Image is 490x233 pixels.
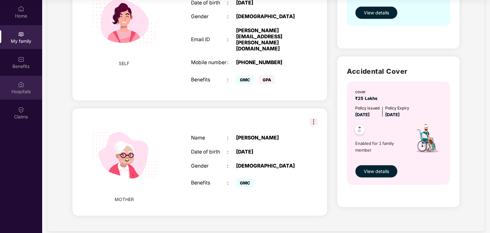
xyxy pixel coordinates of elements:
span: MOTHER [115,196,134,203]
span: SELF [119,60,130,67]
div: [DEMOGRAPHIC_DATA] [236,14,299,20]
img: svg+xml;base64,PHN2ZyB3aWR0aD0iMjAiIGhlaWdodD0iMjAiIHZpZXdCb3g9IjAgMCAyMCAyMCIgZmlsbD0ibm9uZSIgeG... [18,31,24,37]
div: Gender [191,14,227,20]
div: cover [355,89,380,95]
img: svg+xml;base64,PHN2ZyBpZD0iSG9tZSIgeG1sbnM9Imh0dHA6Ly93d3cudzMub3JnLzIwMDAvc3ZnIiB3aWR0aD0iMjAiIG... [18,6,24,12]
span: GPA [259,75,275,84]
button: View details [355,165,398,178]
div: : [227,149,236,155]
div: : [227,14,236,20]
div: : [227,60,236,66]
div: Gender [191,163,227,169]
div: [PHONE_NUMBER] [236,60,299,66]
span: View details [364,9,389,16]
div: Email ID [191,37,227,43]
img: svg+xml;base64,PHN2ZyBpZD0iQ2xhaW0iIHhtbG5zPSJodHRwOi8vd3d3LnczLm9yZy8yMDAwL3N2ZyIgd2lkdGg9IjIwIi... [18,107,24,113]
div: Benefits [191,180,227,186]
div: Policy Expiry [385,105,409,111]
img: svg+xml;base64,PHN2ZyBpZD0iQmVuZWZpdHMiIHhtbG5zPSJodHRwOi8vd3d3LnczLm9yZy8yMDAwL3N2ZyIgd2lkdGg9Ij... [18,56,24,63]
img: svg+xml;base64,PHN2ZyB4bWxucz0iaHR0cDovL3d3dy53My5vcmcvMjAwMC9zdmciIHdpZHRoPSI0OC45NDMiIGhlaWdodD... [352,123,368,139]
img: svg+xml;base64,PHN2ZyB4bWxucz0iaHR0cDovL3d3dy53My5vcmcvMjAwMC9zdmciIHdpZHRoPSIyMjQiIGhlaWdodD0iMT... [84,115,165,196]
div: Date of birth [191,149,227,155]
img: icon [407,118,447,162]
button: View details [355,6,398,19]
div: : [227,37,236,43]
div: [DEMOGRAPHIC_DATA] [236,163,299,169]
div: : [227,163,236,169]
div: [PERSON_NAME][EMAIL_ADDRESS][PERSON_NAME][DOMAIN_NAME] [236,28,299,52]
img: svg+xml;base64,PHN2ZyB3aWR0aD0iMzIiIGhlaWdodD0iMzIiIHZpZXdCb3g9IjAgMCAzMiAzMiIgZmlsbD0ibm9uZSIgeG... [310,118,318,126]
span: ₹25 Lakhs [355,96,380,101]
div: : [227,135,236,141]
div: [PERSON_NAME] [236,135,299,141]
h2: Accidental Cover [347,66,450,77]
span: Enabled for 1 family member [355,140,406,153]
span: GMC [236,178,254,187]
div: Policy issued [355,105,380,111]
div: Mobile number [191,60,227,66]
span: GMC [236,75,254,84]
div: Name [191,135,227,141]
span: [DATE] [385,112,400,117]
div: [DATE] [236,149,299,155]
span: View details [364,168,389,175]
div: : [227,77,236,83]
img: svg+xml;base64,PHN2ZyBpZD0iSG9zcGl0YWxzIiB4bWxucz0iaHR0cDovL3d3dy53My5vcmcvMjAwMC9zdmciIHdpZHRoPS... [18,81,24,88]
div: Benefits [191,77,227,83]
div: : [227,180,236,186]
span: [DATE] [355,112,370,117]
